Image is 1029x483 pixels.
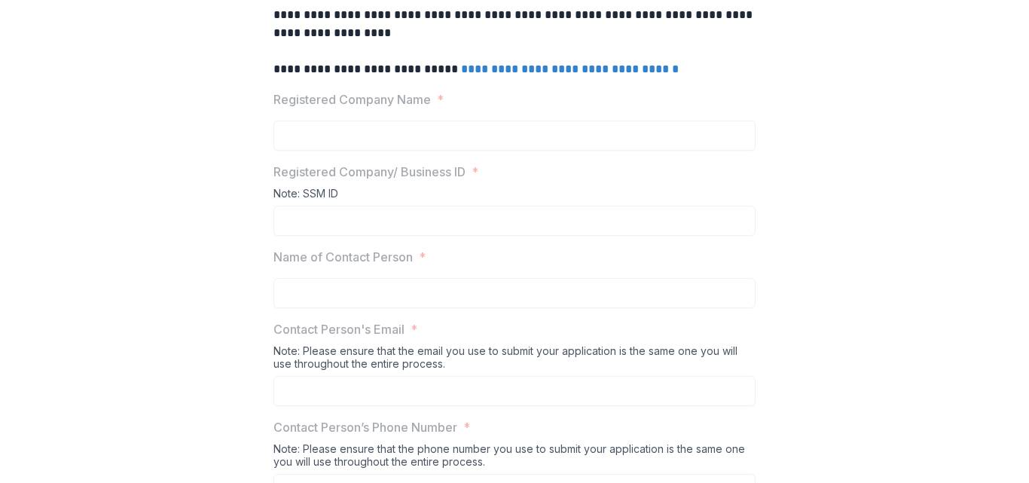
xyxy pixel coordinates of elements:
p: Registered Company/ Business ID [273,163,466,181]
div: Note: SSM ID [273,187,756,206]
p: Contact Person’s Phone Number [273,418,457,436]
div: Note: Please ensure that the email you use to submit your application is the same one you will us... [273,344,756,376]
p: Registered Company Name [273,90,431,109]
p: Contact Person's Email [273,320,405,338]
div: Note: Please ensure that the phone number you use to submit your application is the same one you ... [273,442,756,474]
p: Name of Contact Person [273,248,413,266]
